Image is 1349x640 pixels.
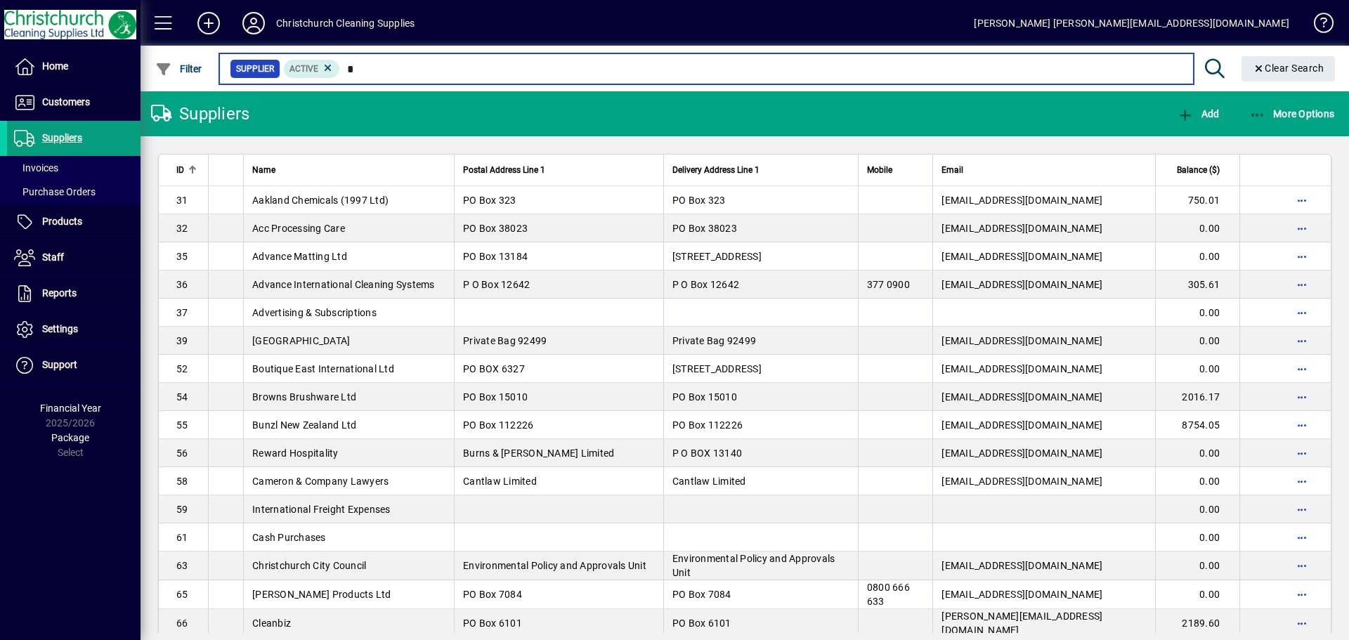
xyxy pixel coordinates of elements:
[672,335,756,346] span: Private Bag 92499
[1155,214,1239,242] td: 0.00
[42,132,82,143] span: Suppliers
[1291,526,1313,549] button: More options
[176,532,188,543] span: 61
[672,419,743,431] span: PO Box 112226
[51,432,89,443] span: Package
[7,312,141,347] a: Settings
[463,363,525,374] span: PO BOX 6327
[176,251,188,262] span: 35
[176,391,188,403] span: 54
[7,156,141,180] a: Invoices
[1291,583,1313,606] button: More options
[1291,414,1313,436] button: More options
[941,162,1147,178] div: Email
[151,103,249,125] div: Suppliers
[42,60,68,72] span: Home
[236,62,274,76] span: Supplier
[1291,386,1313,408] button: More options
[252,391,356,403] span: Browns Brushware Ltd
[1291,554,1313,577] button: More options
[176,307,188,318] span: 37
[672,223,737,234] span: PO Box 38023
[252,532,326,543] span: Cash Purchases
[1155,609,1239,638] td: 2189.60
[176,223,188,234] span: 32
[672,195,726,206] span: PO Box 323
[1291,189,1313,211] button: More options
[176,560,188,571] span: 63
[7,276,141,311] a: Reports
[252,419,356,431] span: Bunzl New Zealand Ltd
[176,195,188,206] span: 31
[867,582,910,607] span: 0800 666 633
[252,335,350,346] span: [GEOGRAPHIC_DATA]
[252,504,391,515] span: International Freight Expenses
[1177,162,1220,178] span: Balance ($)
[941,391,1102,403] span: [EMAIL_ADDRESS][DOMAIN_NAME]
[176,162,184,178] span: ID
[252,223,345,234] span: Acc Processing Care
[463,618,522,629] span: PO Box 6101
[463,589,522,600] span: PO Box 7084
[42,96,90,107] span: Customers
[1155,467,1239,495] td: 0.00
[176,279,188,290] span: 36
[941,251,1102,262] span: [EMAIL_ADDRESS][DOMAIN_NAME]
[176,162,200,178] div: ID
[672,476,746,487] span: Cantlaw Limited
[867,162,924,178] div: Mobile
[252,589,391,600] span: [PERSON_NAME] Products Ltd
[941,223,1102,234] span: [EMAIL_ADDRESS][DOMAIN_NAME]
[42,252,64,263] span: Staff
[1155,551,1239,580] td: 0.00
[867,279,910,290] span: 377 0900
[941,363,1102,374] span: [EMAIL_ADDRESS][DOMAIN_NAME]
[463,223,528,234] span: PO Box 38023
[252,279,435,290] span: Advance International Cleaning Systems
[1155,411,1239,439] td: 8754.05
[7,49,141,84] a: Home
[176,618,188,629] span: 66
[1246,101,1338,126] button: More Options
[1291,301,1313,324] button: More options
[672,553,835,578] span: Environmental Policy and Approvals Unit
[14,186,96,197] span: Purchase Orders
[463,560,646,571] span: Environmental Policy and Approvals Unit
[672,448,742,459] span: P O BOX 13140
[276,12,415,34] div: Christchurch Cleaning Supplies
[463,335,547,346] span: Private Bag 92499
[1291,470,1313,492] button: More options
[1155,495,1239,523] td: 0.00
[1155,383,1239,411] td: 2016.17
[463,419,533,431] span: PO Box 112226
[252,560,366,571] span: Christchurch City Council
[463,251,528,262] span: PO Box 13184
[672,162,760,178] span: Delivery Address Line 1
[284,60,340,78] mat-chip: Activation Status: Active
[252,476,389,487] span: Cameron & Company Lawyers
[7,180,141,204] a: Purchase Orders
[463,279,530,290] span: P O Box 12642
[7,240,141,275] a: Staff
[252,307,377,318] span: Advertising & Subscriptions
[252,162,275,178] span: Name
[176,363,188,374] span: 52
[941,162,963,178] span: Email
[186,11,231,36] button: Add
[1242,56,1336,81] button: Clear
[672,251,762,262] span: [STREET_ADDRESS]
[941,335,1102,346] span: [EMAIL_ADDRESS][DOMAIN_NAME]
[252,162,445,178] div: Name
[252,363,394,374] span: Boutique East International Ltd
[941,560,1102,571] span: [EMAIL_ADDRESS][DOMAIN_NAME]
[463,162,545,178] span: Postal Address Line 1
[176,476,188,487] span: 58
[252,195,389,206] span: Aakland Chemicals (1997 Ltd)
[1155,242,1239,270] td: 0.00
[1291,442,1313,464] button: More options
[7,204,141,240] a: Products
[289,64,318,74] span: Active
[155,63,202,74] span: Filter
[941,476,1102,487] span: [EMAIL_ADDRESS][DOMAIN_NAME]
[463,391,528,403] span: PO Box 15010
